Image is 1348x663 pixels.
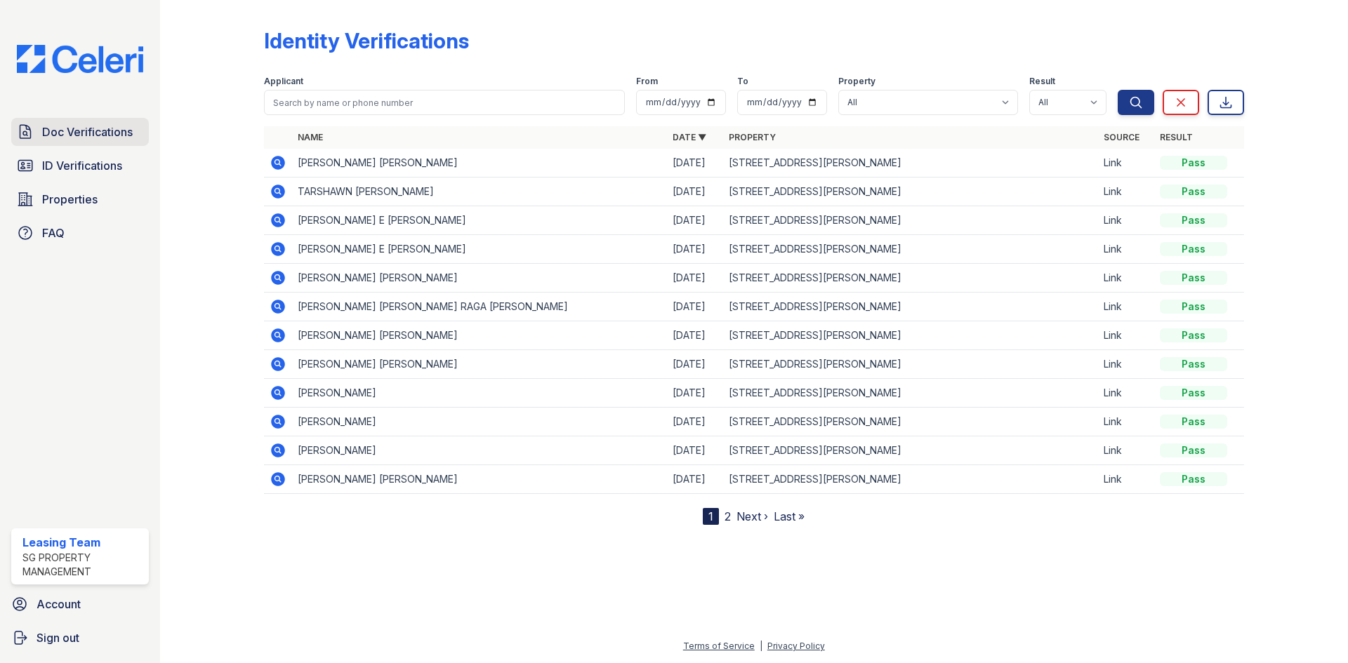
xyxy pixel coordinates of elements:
[264,90,625,115] input: Search by name or phone number
[292,293,667,321] td: [PERSON_NAME] [PERSON_NAME] RAGA [PERSON_NAME]
[723,235,1098,264] td: [STREET_ADDRESS][PERSON_NAME]
[1160,443,1227,457] div: Pass
[37,596,81,612] span: Account
[1160,415,1227,429] div: Pass
[264,76,303,87] label: Applicant
[723,264,1098,293] td: [STREET_ADDRESS][PERSON_NAME]
[22,551,143,579] div: SG Property Management
[1098,235,1154,264] td: Link
[264,28,469,53] div: Identity Verifications
[667,206,723,235] td: [DATE]
[723,436,1098,465] td: [STREET_ADDRESS][PERSON_NAME]
[723,206,1098,235] td: [STREET_ADDRESS][PERSON_NAME]
[636,76,658,87] label: From
[667,321,723,350] td: [DATE]
[1160,242,1227,256] div: Pass
[767,641,825,651] a: Privacy Policy
[6,590,154,618] a: Account
[736,509,768,523] a: Next ›
[292,149,667,178] td: [PERSON_NAME] [PERSON_NAME]
[6,624,154,652] a: Sign out
[42,191,98,208] span: Properties
[11,185,149,213] a: Properties
[1160,357,1227,371] div: Pass
[723,379,1098,408] td: [STREET_ADDRESS][PERSON_NAME]
[42,225,65,241] span: FAQ
[737,76,748,87] label: To
[37,629,79,646] span: Sign out
[1098,465,1154,494] td: Link
[22,534,143,551] div: Leasing Team
[667,436,723,465] td: [DATE]
[723,149,1098,178] td: [STREET_ADDRESS][PERSON_NAME]
[667,350,723,379] td: [DATE]
[1098,350,1154,379] td: Link
[725,509,731,523] a: 2
[1098,436,1154,465] td: Link
[1098,178,1154,206] td: Link
[667,408,723,436] td: [DATE]
[1098,293,1154,321] td: Link
[1098,149,1154,178] td: Link
[1160,185,1227,199] div: Pass
[729,132,776,142] a: Property
[667,235,723,264] td: [DATE]
[1160,328,1227,342] div: Pass
[292,350,667,379] td: [PERSON_NAME] [PERSON_NAME]
[1160,156,1227,170] div: Pass
[673,132,706,142] a: Date ▼
[723,293,1098,321] td: [STREET_ADDRESS][PERSON_NAME]
[1160,132,1193,142] a: Result
[723,321,1098,350] td: [STREET_ADDRESS][PERSON_NAME]
[292,206,667,235] td: [PERSON_NAME] E [PERSON_NAME]
[723,350,1098,379] td: [STREET_ADDRESS][PERSON_NAME]
[292,178,667,206] td: TARSHAWN [PERSON_NAME]
[292,436,667,465] td: [PERSON_NAME]
[760,641,762,651] div: |
[292,379,667,408] td: [PERSON_NAME]
[42,123,133,140] span: Doc Verifications
[292,465,667,494] td: [PERSON_NAME] [PERSON_NAME]
[42,157,122,174] span: ID Verifications
[667,264,723,293] td: [DATE]
[6,45,154,73] img: CE_Logo_Blue-a8612792a0a2168367f1c8372b55b34899dd931a85d93a1a3d3e32e68fde9ad4.png
[11,118,149,146] a: Doc Verifications
[292,264,667,293] td: [PERSON_NAME] [PERSON_NAME]
[292,321,667,350] td: [PERSON_NAME] [PERSON_NAME]
[1098,206,1154,235] td: Link
[1029,76,1055,87] label: Result
[1098,321,1154,350] td: Link
[1098,379,1154,408] td: Link
[774,509,805,523] a: Last »
[1160,213,1227,227] div: Pass
[703,508,719,525] div: 1
[1098,264,1154,293] td: Link
[1160,300,1227,314] div: Pass
[1104,132,1139,142] a: Source
[723,408,1098,436] td: [STREET_ADDRESS][PERSON_NAME]
[292,235,667,264] td: [PERSON_NAME] E [PERSON_NAME]
[298,132,323,142] a: Name
[11,152,149,180] a: ID Verifications
[683,641,755,651] a: Terms of Service
[723,178,1098,206] td: [STREET_ADDRESS][PERSON_NAME]
[667,379,723,408] td: [DATE]
[838,76,875,87] label: Property
[723,465,1098,494] td: [STREET_ADDRESS][PERSON_NAME]
[667,178,723,206] td: [DATE]
[292,408,667,436] td: [PERSON_NAME]
[667,293,723,321] td: [DATE]
[11,219,149,247] a: FAQ
[1160,386,1227,400] div: Pass
[1160,472,1227,486] div: Pass
[667,465,723,494] td: [DATE]
[1160,271,1227,285] div: Pass
[1098,408,1154,436] td: Link
[667,149,723,178] td: [DATE]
